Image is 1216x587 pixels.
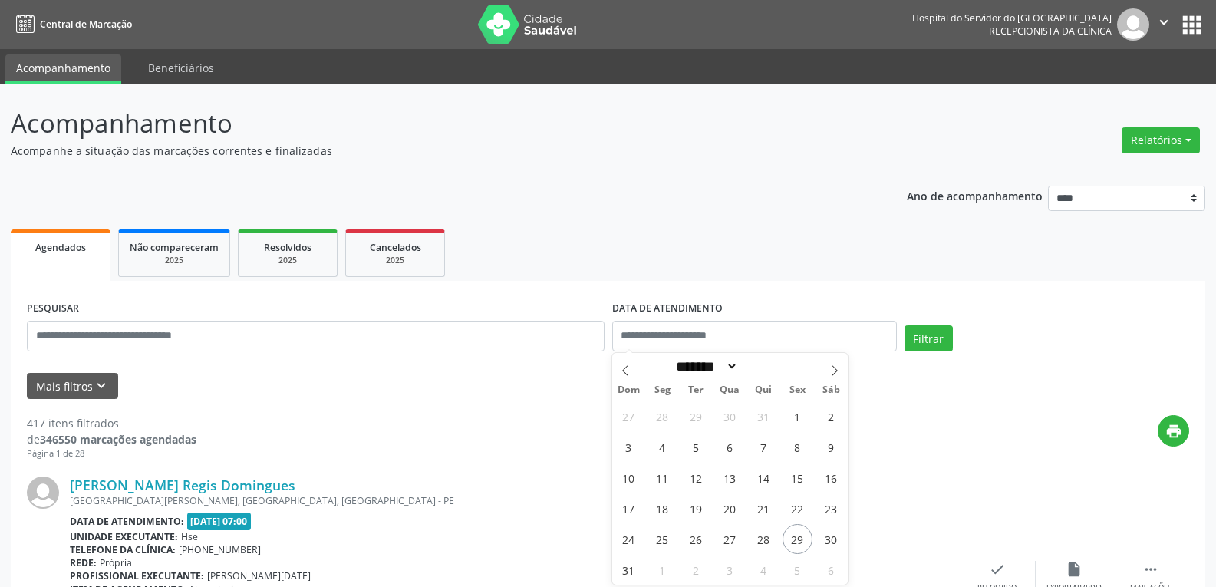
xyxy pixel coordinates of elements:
span: Setembro 1, 2025 [648,555,677,585]
span: Agosto 10, 2025 [614,463,644,493]
i: print [1165,423,1182,440]
span: Qui [746,385,780,395]
select: Month [671,358,739,374]
b: Profissional executante: [70,569,204,582]
span: Julho 30, 2025 [715,401,745,431]
div: 417 itens filtrados [27,415,196,431]
span: Agosto 26, 2025 [681,524,711,554]
div: de [27,431,196,447]
span: Agosto 11, 2025 [648,463,677,493]
span: Agosto 17, 2025 [614,493,644,523]
span: Agosto 16, 2025 [816,463,846,493]
a: Beneficiários [137,54,225,81]
span: Julho 28, 2025 [648,401,677,431]
span: Não compareceram [130,241,219,254]
p: Ano de acompanhamento [907,186,1043,205]
span: Setembro 2, 2025 [681,555,711,585]
span: Recepcionista da clínica [989,25,1112,38]
span: Agosto 19, 2025 [681,493,711,523]
p: Acompanhamento [11,104,847,143]
div: Hospital do Servidor do [GEOGRAPHIC_DATA] [912,12,1112,25]
span: Julho 29, 2025 [681,401,711,431]
span: Dom [612,385,646,395]
i: insert_drive_file [1066,561,1083,578]
span: Agosto 24, 2025 [614,524,644,554]
span: Agosto 21, 2025 [749,493,779,523]
span: Setembro 3, 2025 [715,555,745,585]
span: Agosto 14, 2025 [749,463,779,493]
span: Agosto 20, 2025 [715,493,745,523]
span: Agosto 8, 2025 [783,432,812,462]
span: Setembro 6, 2025 [816,555,846,585]
span: Agosto 2, 2025 [816,401,846,431]
span: Setembro 4, 2025 [749,555,779,585]
a: [PERSON_NAME] Regis Domingues [70,477,295,493]
span: Resolvidos [264,241,311,254]
button: Relatórios [1122,127,1200,153]
span: Agosto 12, 2025 [681,463,711,493]
span: Agosto 23, 2025 [816,493,846,523]
span: Qua [713,385,746,395]
span: Seg [645,385,679,395]
span: Agosto 5, 2025 [681,432,711,462]
span: Própria [100,556,132,569]
span: Cancelados [370,241,421,254]
div: 2025 [130,255,219,266]
input: Year [738,358,789,374]
span: Julho 27, 2025 [614,401,644,431]
span: Agosto 15, 2025 [783,463,812,493]
span: Agendados [35,241,86,254]
span: Agosto 9, 2025 [816,432,846,462]
span: Ter [679,385,713,395]
span: [PERSON_NAME][DATE] [207,569,311,582]
span: Julho 31, 2025 [749,401,779,431]
span: Agosto 29, 2025 [783,524,812,554]
img: img [27,477,59,509]
span: Agosto 3, 2025 [614,432,644,462]
button: Filtrar [905,325,953,351]
div: Página 1 de 28 [27,447,196,460]
i: check [989,561,1006,578]
a: Acompanhamento [5,54,121,84]
p: Acompanhe a situação das marcações correntes e finalizadas [11,143,847,159]
i:  [1142,561,1159,578]
button: print [1158,415,1189,447]
span: Agosto 30, 2025 [816,524,846,554]
span: Hse [181,530,198,543]
span: Agosto 18, 2025 [648,493,677,523]
span: Setembro 5, 2025 [783,555,812,585]
span: Central de Marcação [40,18,132,31]
a: Central de Marcação [11,12,132,37]
span: Agosto 28, 2025 [749,524,779,554]
span: Agosto 27, 2025 [715,524,745,554]
span: Agosto 31, 2025 [614,555,644,585]
div: [GEOGRAPHIC_DATA][PERSON_NAME], [GEOGRAPHIC_DATA], [GEOGRAPHIC_DATA] - PE [70,494,959,507]
img: img [1117,8,1149,41]
button: apps [1178,12,1205,38]
i:  [1155,14,1172,31]
span: Agosto 22, 2025 [783,493,812,523]
span: Sáb [814,385,848,395]
label: DATA DE ATENDIMENTO [612,297,723,321]
div: 2025 [357,255,433,266]
span: [DATE] 07:00 [187,513,252,530]
button:  [1149,8,1178,41]
b: Unidade executante: [70,530,178,543]
label: PESQUISAR [27,297,79,321]
span: Agosto 7, 2025 [749,432,779,462]
span: [PHONE_NUMBER] [179,543,261,556]
span: Sex [780,385,814,395]
i: keyboard_arrow_down [93,378,110,394]
div: 2025 [249,255,326,266]
span: Agosto 4, 2025 [648,432,677,462]
b: Data de atendimento: [70,515,184,528]
button: Mais filtroskeyboard_arrow_down [27,373,118,400]
span: Agosto 1, 2025 [783,401,812,431]
span: Agosto 6, 2025 [715,432,745,462]
span: Agosto 25, 2025 [648,524,677,554]
b: Rede: [70,556,97,569]
b: Telefone da clínica: [70,543,176,556]
strong: 346550 marcações agendadas [40,432,196,447]
span: Agosto 13, 2025 [715,463,745,493]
